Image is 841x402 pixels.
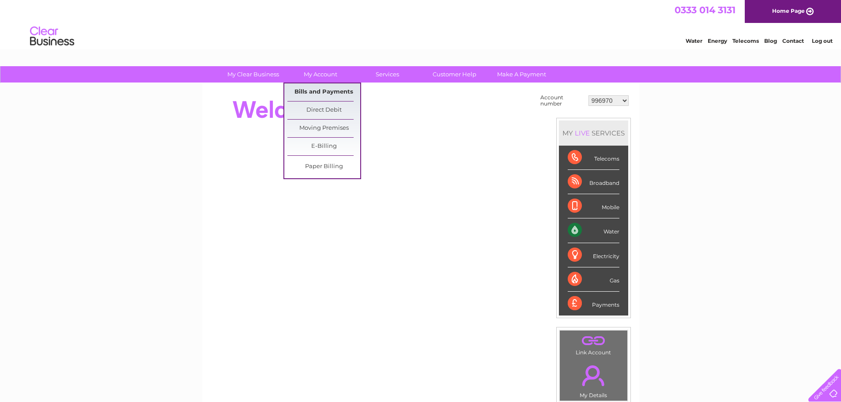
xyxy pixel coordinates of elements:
img: logo.png [30,23,75,50]
a: Moving Premises [287,120,360,137]
a: Blog [764,38,777,44]
div: LIVE [573,129,592,137]
a: Customer Help [418,66,491,83]
a: 0333 014 3131 [675,4,735,15]
div: Electricity [568,243,619,267]
a: Make A Payment [485,66,558,83]
td: My Details [559,358,628,401]
a: Energy [708,38,727,44]
div: Mobile [568,194,619,218]
div: Telecoms [568,146,619,170]
td: Link Account [559,330,628,358]
a: Direct Debit [287,101,360,119]
div: Water [568,218,619,243]
div: Clear Business is a trading name of Verastar Limited (registered in [GEOGRAPHIC_DATA] No. 3667643... [212,5,630,43]
div: Payments [568,292,619,316]
a: . [562,360,625,391]
a: Log out [812,38,833,44]
a: My Clear Business [217,66,290,83]
a: Contact [782,38,804,44]
a: My Account [284,66,357,83]
a: Services [351,66,424,83]
a: Paper Billing [287,158,360,176]
a: . [562,333,625,348]
a: Telecoms [732,38,759,44]
a: E-Billing [287,138,360,155]
td: Account number [538,92,586,109]
a: Water [686,38,702,44]
div: Broadband [568,170,619,194]
div: Gas [568,267,619,292]
a: Bills and Payments [287,83,360,101]
div: MY SERVICES [559,120,628,146]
